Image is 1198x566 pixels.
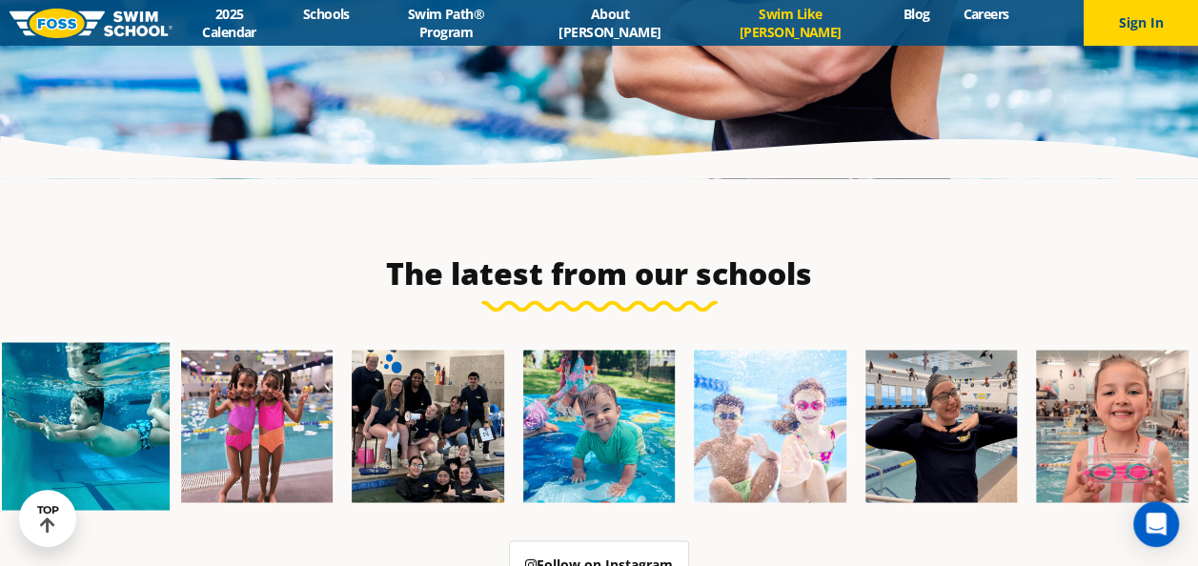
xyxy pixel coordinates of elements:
[366,5,525,41] a: Swim Path® Program
[694,5,886,41] a: Swim Like [PERSON_NAME]
[286,5,366,23] a: Schools
[525,5,694,41] a: About [PERSON_NAME]
[865,350,1018,502] img: Fa25-Website-Images-9-600x600.jpg
[2,342,170,510] img: Fa25-Website-Images-1-600x600.png
[1133,501,1179,547] div: Open Intercom Messenger
[523,350,676,502] img: Fa25-Website-Images-600x600.png
[352,350,504,502] img: Fa25-Website-Images-2-600x600.png
[37,504,59,534] div: TOP
[181,350,334,502] img: Fa25-Website-Images-8-600x600.jpg
[10,9,173,38] img: FOSS Swim School Logo
[946,5,1025,23] a: Careers
[886,5,946,23] a: Blog
[1036,350,1188,502] img: Fa25-Website-Images-14-600x600.jpg
[694,350,846,502] img: FCC_FOSS_GeneralShoot_May_FallCampaign_lowres-9556-600x600.jpg
[173,5,286,41] a: 2025 Calendar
